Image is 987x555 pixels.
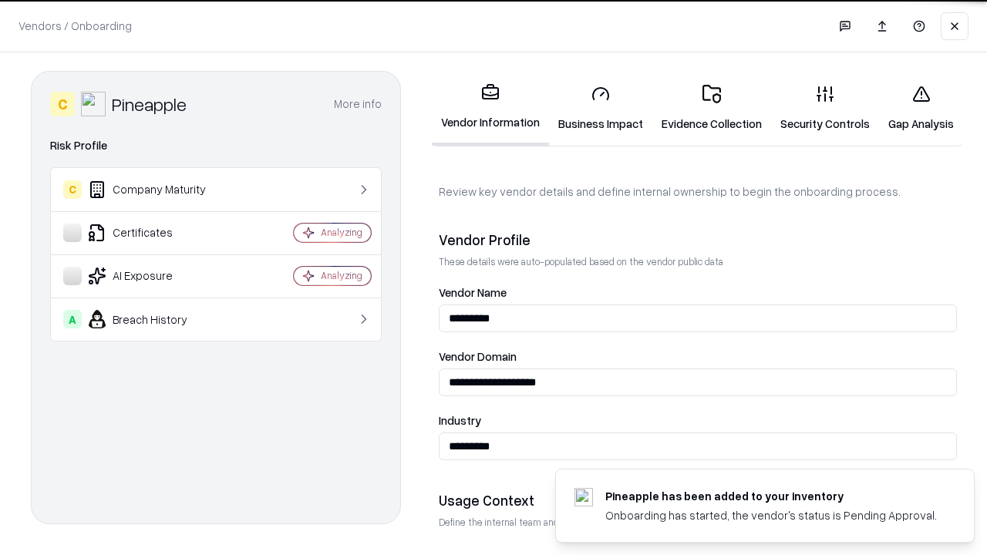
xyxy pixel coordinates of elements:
p: These details were auto-populated based on the vendor public data [439,255,957,268]
div: C [63,180,82,199]
a: Security Controls [771,72,879,144]
div: Breach History [63,310,248,328]
p: Vendors / Onboarding [19,18,132,34]
a: Business Impact [549,72,652,144]
label: Vendor Name [439,287,957,298]
div: AI Exposure [63,267,248,285]
p: Define the internal team and reason for using this vendor. This helps assess business relevance a... [439,516,957,529]
div: Vendor Profile [439,230,957,249]
img: pineappleenergy.com [574,488,593,506]
div: Analyzing [321,269,362,282]
div: Analyzing [321,226,362,239]
p: Review key vendor details and define internal ownership to begin the onboarding process. [439,183,957,200]
img: Pineapple [81,92,106,116]
div: Onboarding has started, the vendor's status is Pending Approval. [605,507,937,523]
label: Industry [439,415,957,426]
a: Gap Analysis [879,72,963,144]
div: Usage Context [439,491,957,510]
div: Certificates [63,224,248,242]
a: Vendor Information [432,71,549,146]
div: A [63,310,82,328]
div: C [50,92,75,116]
button: More info [334,90,382,118]
div: Risk Profile [50,136,382,155]
a: Evidence Collection [652,72,771,144]
div: Pineapple [112,92,187,116]
div: Company Maturity [63,180,248,199]
label: Vendor Domain [439,351,957,362]
div: Pineapple has been added to your inventory [605,488,937,504]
